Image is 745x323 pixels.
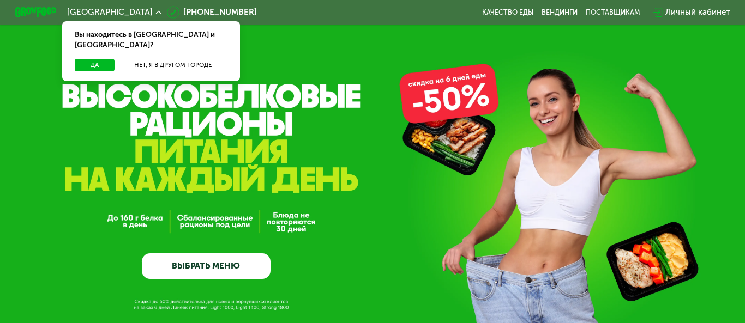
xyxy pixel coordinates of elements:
div: поставщикам [586,8,640,16]
a: ВЫБРАТЬ МЕНЮ [142,253,271,279]
button: Да [75,59,115,71]
span: [GEOGRAPHIC_DATA] [67,8,153,16]
a: Вендинги [542,8,578,16]
a: Качество еды [482,8,533,16]
button: Нет, я в другом городе [118,59,227,71]
a: [PHONE_NUMBER] [167,6,257,19]
div: Вы находитесь в [GEOGRAPHIC_DATA] и [GEOGRAPHIC_DATA]? [62,21,240,58]
div: Личный кабинет [665,6,730,19]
